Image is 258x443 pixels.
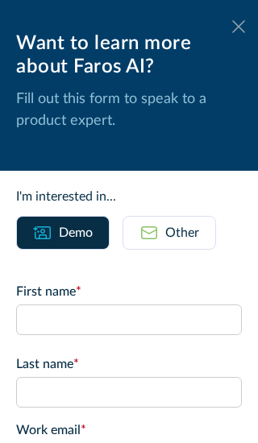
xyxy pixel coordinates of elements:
div: Other [165,223,199,242]
label: First name [16,282,242,301]
div: Want to learn more about Faros AI? [16,32,242,79]
label: Work email [16,420,242,440]
div: Demo [59,223,93,242]
p: Fill out this form to speak to a product expert. [16,89,242,132]
div: I'm interested in... [16,187,242,206]
label: Last name [16,354,242,374]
